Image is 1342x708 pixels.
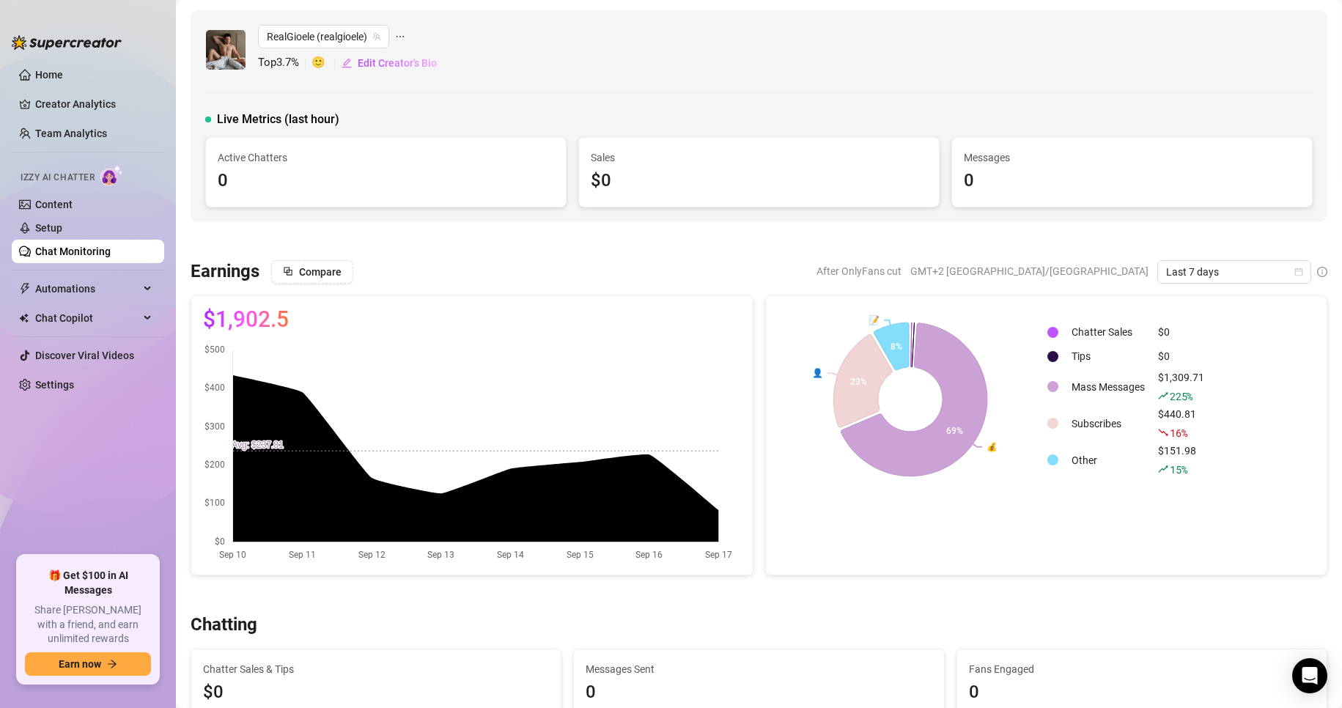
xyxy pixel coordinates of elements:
[35,199,73,210] a: Content
[35,306,139,330] span: Chat Copilot
[812,367,823,378] text: 👤
[586,679,932,707] div: 0
[203,661,549,677] span: Chatter Sales & Tips
[869,314,880,325] text: 📝
[341,51,438,75] button: Edit Creator's Bio
[59,658,101,670] span: Earn now
[218,150,554,166] span: Active Chatters
[969,661,1315,677] span: Fans Engaged
[19,313,29,323] img: Chat Copilot
[358,57,437,69] span: Edit Creator's Bio
[191,613,257,637] h3: Chatting
[1066,443,1151,478] td: Other
[35,69,63,81] a: Home
[395,25,405,48] span: ellipsis
[1066,321,1151,344] td: Chatter Sales
[591,167,927,195] div: $0
[964,150,1300,166] span: Messages
[987,441,998,452] text: 💰
[258,54,311,72] span: Top 3.7 %
[591,150,927,166] span: Sales
[25,569,151,597] span: 🎁 Get $100 in AI Messages
[1158,427,1168,438] span: fall
[35,128,107,139] a: Team Analytics
[218,167,554,195] div: 0
[271,260,353,284] button: Compare
[1158,348,1204,364] div: $0
[964,167,1300,195] div: 0
[203,308,289,331] span: $1,902.5
[35,379,74,391] a: Settings
[586,661,932,677] span: Messages Sent
[1158,406,1204,441] div: $440.81
[1170,462,1187,476] span: 15 %
[35,246,111,257] a: Chat Monitoring
[1066,345,1151,368] td: Tips
[100,165,123,186] img: AI Chatter
[283,266,293,276] span: block
[12,35,122,50] img: logo-BBDzfeDw.svg
[1158,443,1204,478] div: $151.98
[1166,261,1302,283] span: Last 7 days
[910,260,1149,282] span: GMT+2 [GEOGRAPHIC_DATA]/[GEOGRAPHIC_DATA]
[1294,268,1303,276] span: calendar
[1317,267,1327,277] span: info-circle
[311,54,341,72] span: 🙂
[969,679,1315,707] div: 0
[206,30,246,70] img: RealGioele
[25,603,151,646] span: Share [PERSON_NAME] with a friend, and earn unlimited rewards
[217,111,339,128] span: Live Metrics (last hour)
[35,350,134,361] a: Discover Viral Videos
[19,283,31,295] span: thunderbolt
[1158,369,1204,405] div: $1,309.71
[372,32,381,41] span: team
[1158,464,1168,474] span: rise
[1158,391,1168,401] span: rise
[342,58,352,68] span: edit
[1066,406,1151,441] td: Subscribes
[299,266,342,278] span: Compare
[107,659,117,669] span: arrow-right
[35,92,152,116] a: Creator Analytics
[816,260,902,282] span: After OnlyFans cut
[191,260,259,284] h3: Earnings
[35,277,139,300] span: Automations
[203,679,549,707] span: $0
[1066,369,1151,405] td: Mass Messages
[1158,324,1204,340] div: $0
[1170,389,1192,403] span: 225 %
[1292,658,1327,693] div: Open Intercom Messenger
[267,26,380,48] span: RealGioele (realgioele)
[1170,426,1187,440] span: 16 %
[21,171,95,185] span: Izzy AI Chatter
[35,222,62,234] a: Setup
[25,652,151,676] button: Earn nowarrow-right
